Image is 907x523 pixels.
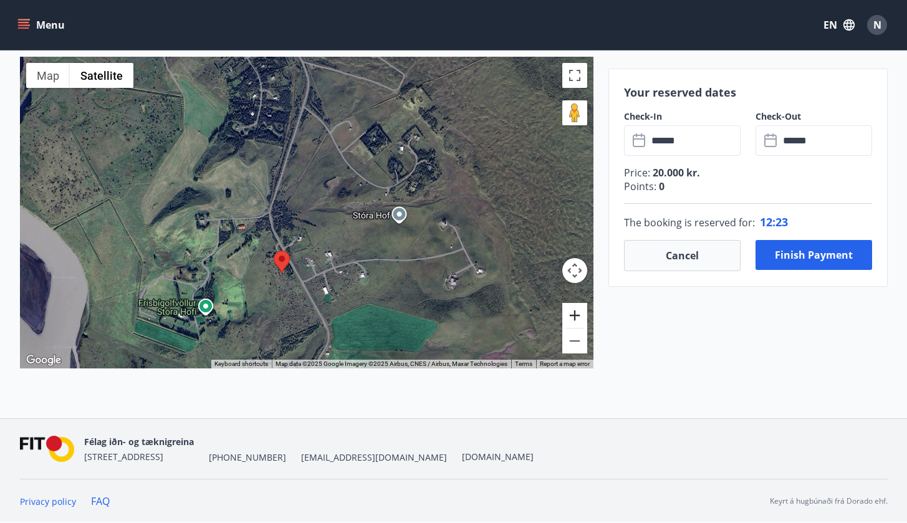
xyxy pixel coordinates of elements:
[624,84,872,100] p: Your reserved dates
[770,496,888,507] p: Keyrt á hugbúnaði frá Dorado ehf.
[756,110,872,123] label: Check-Out
[20,496,76,507] a: Privacy policy
[20,436,75,463] img: FPQVkF9lTnNbbaRSFyT17YYeljoOGk5m51IhT0bO.png
[515,360,532,367] a: Terms (opens in new tab)
[624,180,872,193] p: Points :
[756,240,872,270] button: Finish payment
[70,63,133,88] button: Show satellite imagery
[624,166,872,180] p: Price :
[23,352,64,368] img: Google
[562,100,587,125] button: Drag Pegman onto the map to open Street View
[624,110,741,123] label: Check-In
[624,240,741,271] button: Cancel
[462,451,534,463] a: [DOMAIN_NAME]
[23,352,64,368] a: Open this area in Google Maps (opens a new window)
[650,166,700,180] span: 20.000 kr.
[209,451,286,464] span: [PHONE_NUMBER]
[562,63,587,88] button: Toggle fullscreen view
[540,360,590,367] a: Report a map error
[862,10,892,40] button: N
[214,360,268,368] button: Keyboard shortcuts
[624,215,755,230] span: The booking is reserved for :
[562,303,587,328] button: Zoom in
[301,451,447,464] span: [EMAIL_ADDRESS][DOMAIN_NAME]
[84,436,194,448] span: Félag iðn- og tæknigreina
[873,18,881,32] span: N
[15,14,70,36] button: menu
[818,14,860,36] button: EN
[276,360,507,367] span: Map data ©2025 Google Imagery ©2025 Airbus, CNES / Airbus, Maxar Technologies
[656,180,665,193] span: 0
[562,329,587,353] button: Zoom out
[91,494,110,508] a: FAQ
[775,214,788,229] span: 23
[26,63,70,88] button: Show street map
[760,214,775,229] span: 12 :
[562,258,587,283] button: Map camera controls
[84,451,163,463] span: [STREET_ADDRESS]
